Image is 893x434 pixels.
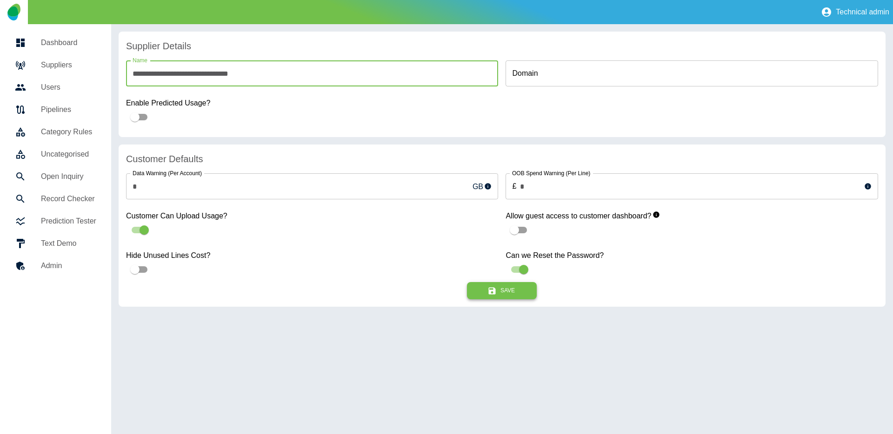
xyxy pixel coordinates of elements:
h5: Suppliers [41,59,96,71]
button: Save [467,282,537,299]
label: OOB Spend Warning (Per Line) [512,169,590,177]
h5: Users [41,82,96,93]
h5: Admin [41,260,96,271]
img: Logo [7,4,20,20]
p: £ [512,181,516,192]
a: Text Demo [7,232,104,255]
h5: Category Rules [41,126,96,138]
svg: When enabled, this allows guest users to view your customer dashboards. [653,211,660,218]
label: Customer Can Upload Usage? [126,210,499,221]
h5: Open Inquiry [41,171,96,182]
a: Pipelines [7,99,104,121]
a: Category Rules [7,121,104,143]
h4: Customer Defaults [126,152,878,166]
label: Enable Predicted Usage? [126,98,878,108]
label: Hide Unused Lines Cost? [126,250,499,261]
a: Prediction Tester [7,210,104,232]
label: Data Warning (Per Account) [133,169,202,177]
h5: Record Checker [41,193,96,204]
a: Open Inquiry [7,165,104,188]
a: Record Checker [7,188,104,210]
button: Technical admin [817,3,893,21]
h5: Text Demo [41,238,96,249]
h5: Uncategorised [41,149,96,160]
a: Uncategorised [7,143,104,165]
h4: Supplier Details [126,39,878,53]
label: Allow guest access to customer dashboard? [506,210,878,221]
label: Can we Reset the Password? [506,250,878,261]
p: Technical admin [836,8,889,16]
h5: Dashboard [41,37,96,48]
a: Suppliers [7,54,104,76]
svg: This sets the warning limit for each line’s Out-of-Bundle usage and usage exceeding the limit wil... [864,183,872,190]
h5: Prediction Tester [41,216,96,227]
svg: This sets the monthly warning limit for your customer’s Mobile Data usage and will be displayed a... [484,183,492,190]
h5: Pipelines [41,104,96,115]
a: Admin [7,255,104,277]
a: Users [7,76,104,99]
label: Name [133,56,147,64]
a: Dashboard [7,32,104,54]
